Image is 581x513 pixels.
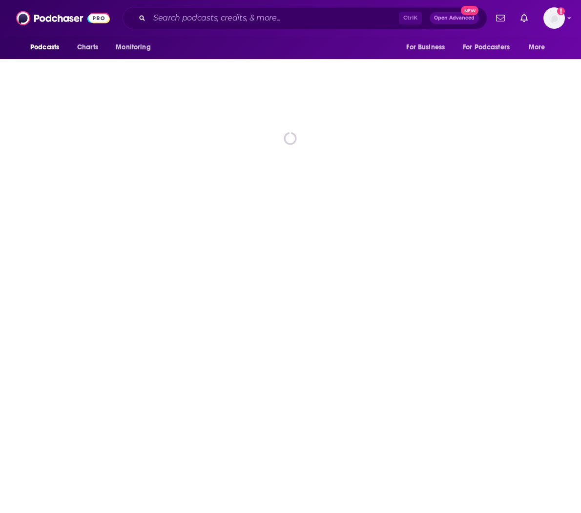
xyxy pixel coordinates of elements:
[517,10,532,26] a: Show notifications dropdown
[16,9,110,27] img: Podchaser - Follow, Share and Rate Podcasts
[543,7,565,29] span: Logged in as mindyn
[149,10,399,26] input: Search podcasts, credits, & more...
[109,38,163,57] button: open menu
[430,12,479,24] button: Open AdvancedNew
[492,10,509,26] a: Show notifications dropdown
[463,41,510,54] span: For Podcasters
[522,38,558,57] button: open menu
[529,41,545,54] span: More
[543,7,565,29] img: User Profile
[23,38,72,57] button: open menu
[399,12,422,24] span: Ctrl K
[434,16,475,21] span: Open Advanced
[557,7,565,15] svg: Add a profile image
[543,7,565,29] button: Show profile menu
[406,41,445,54] span: For Business
[116,41,150,54] span: Monitoring
[30,41,59,54] span: Podcasts
[123,7,487,29] div: Search podcasts, credits, & more...
[461,6,478,15] span: New
[77,41,98,54] span: Charts
[456,38,524,57] button: open menu
[71,38,104,57] a: Charts
[399,38,457,57] button: open menu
